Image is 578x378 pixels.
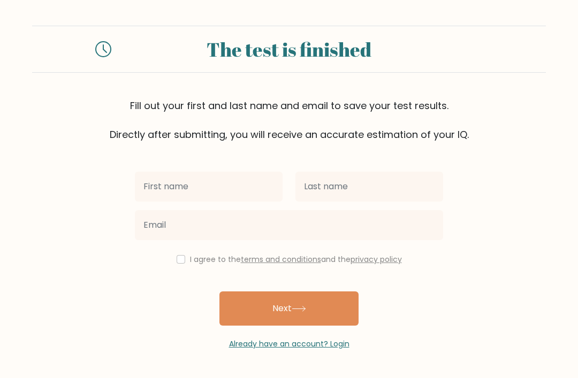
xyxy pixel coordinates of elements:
a: privacy policy [351,254,402,265]
a: Already have an account? Login [229,338,349,349]
div: Fill out your first and last name and email to save your test results. Directly after submitting,... [32,98,546,142]
input: First name [135,172,283,202]
label: I agree to the and the [190,254,402,265]
a: terms and conditions [241,254,321,265]
div: The test is finished [124,35,454,64]
input: Last name [295,172,443,202]
button: Next [219,291,359,326]
input: Email [135,210,443,240]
